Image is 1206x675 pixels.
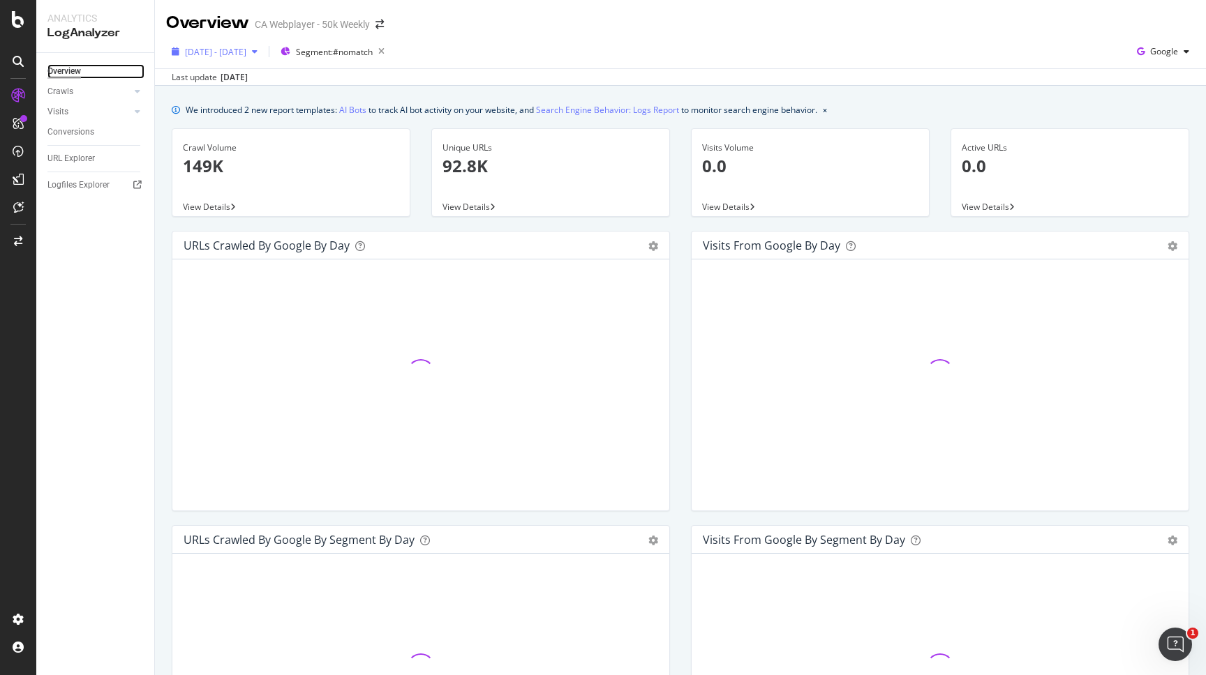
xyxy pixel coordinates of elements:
[47,105,68,119] div: Visits
[172,103,1189,117] div: info banner
[1187,628,1198,639] span: 1
[1150,45,1178,57] span: Google
[9,6,36,32] button: go back
[442,154,659,178] p: 92.8K
[648,241,658,251] div: gear
[184,533,415,547] div: URLs Crawled by Google By Segment By Day
[339,103,366,117] a: AI Bots
[186,103,817,117] div: We introduced 2 new report templates: to track AI bot activity on your website, and to monitor se...
[185,46,246,58] span: [DATE] - [DATE]
[183,142,399,154] div: Crawl Volume
[703,533,905,547] div: Visits from Google By Segment By Day
[702,142,918,154] div: Visits Volume
[275,40,390,63] button: Segment:#nomatch
[172,71,248,84] div: Last update
[702,154,918,178] p: 0.0
[47,64,81,79] div: Overview
[166,40,263,63] button: [DATE] - [DATE]
[183,201,230,213] span: View Details
[47,64,144,79] a: Overview
[702,201,750,213] span: View Details
[536,103,679,117] a: Search Engine Behavior: Logs Report
[47,151,144,166] a: URL Explorer
[47,125,94,139] div: Conversions
[184,238,350,252] div: URLs Crawled by Google by day
[47,84,73,99] div: Crawls
[442,201,490,213] span: View Details
[1131,40,1195,63] button: Google
[419,6,446,32] button: Collapse window
[446,6,471,31] div: Close
[47,105,131,119] a: Visits
[221,71,248,84] div: [DATE]
[47,178,110,192] div: Logfiles Explorer
[962,201,1009,213] span: View Details
[442,142,659,154] div: Unique URLs
[47,178,144,192] a: Logfiles Explorer
[1168,241,1177,251] div: gear
[375,20,384,29] div: arrow-right-arrow-left
[1159,628,1192,661] iframe: Intercom live chat
[962,154,1178,178] p: 0.0
[183,154,399,178] p: 149K
[47,84,131,99] a: Crawls
[255,17,370,31] div: CA Webplayer - 50k Weekly
[296,46,373,58] span: Segment: #nomatch
[1168,536,1177,545] div: gear
[47,151,95,166] div: URL Explorer
[47,25,143,41] div: LogAnalyzer
[703,238,840,252] div: Visits from Google by day
[47,125,144,139] a: Conversions
[819,100,831,120] button: close banner
[47,11,143,25] div: Analytics
[166,11,249,35] div: Overview
[648,536,658,545] div: gear
[962,142,1178,154] div: Active URLs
